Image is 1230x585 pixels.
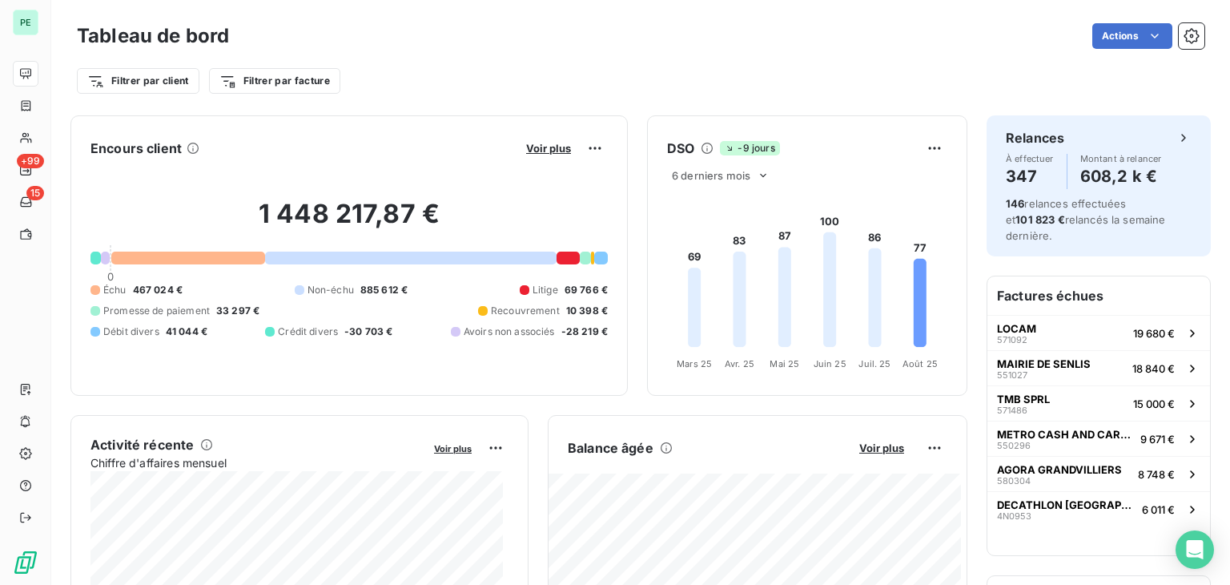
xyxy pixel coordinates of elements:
[997,322,1036,335] span: LOCAM
[1133,327,1175,340] span: 19 680 €
[1132,362,1175,375] span: 18 840 €
[1006,128,1064,147] h6: Relances
[491,304,560,318] span: Recouvrement
[1006,163,1054,189] h4: 347
[1133,397,1175,410] span: 15 000 €
[429,441,476,455] button: Voir plus
[987,421,1210,456] button: METRO CASH AND CARRY FRANCE5502969 671 €
[103,283,127,297] span: Échu
[360,283,408,297] span: 885 612 €
[987,456,1210,491] button: AGORA GRANDVILLIERS5803048 748 €
[987,385,1210,421] button: TMB SPRL57148615 000 €
[987,315,1210,350] button: LOCAM57109219 680 €
[1006,154,1054,163] span: À effectuer
[216,304,259,318] span: 33 297 €
[533,283,558,297] span: Litige
[90,454,423,471] span: Chiffre d'affaires mensuel
[166,325,207,339] span: 41 044 €
[997,370,1027,380] span: 551027
[997,428,1134,441] span: METRO CASH AND CARRY FRANCE
[997,441,1031,450] span: 550296
[667,139,694,158] h6: DSO
[1080,163,1162,189] h4: 608,2 k €
[90,139,182,158] h6: Encours client
[814,358,846,369] tspan: Juin 25
[859,442,904,454] span: Voir plus
[307,283,354,297] span: Non-échu
[997,405,1027,415] span: 571486
[434,443,472,454] span: Voir plus
[77,22,229,50] h3: Tableau de bord
[720,141,779,155] span: -9 jours
[854,441,909,455] button: Voir plus
[26,186,44,200] span: 15
[987,491,1210,526] button: DECATHLON [GEOGRAPHIC_DATA]4N09536 011 €
[103,325,159,339] span: Débit divers
[997,357,1091,370] span: MAIRIE DE SENLIS
[997,463,1122,476] span: AGORA GRANDVILLIERS
[1015,213,1064,226] span: 101 823 €
[344,325,392,339] span: -30 703 €
[677,358,712,369] tspan: Mars 25
[521,141,576,155] button: Voir plus
[997,511,1031,521] span: 4N0953
[987,276,1210,315] h6: Factures échues
[1176,531,1214,569] div: Open Intercom Messenger
[13,550,38,575] img: Logo LeanPay
[997,335,1027,345] span: 571092
[858,358,890,369] tspan: Juil. 25
[725,358,754,369] tspan: Avr. 25
[1006,197,1166,242] span: relances effectuées et relancés la semaine dernière.
[1140,433,1175,446] span: 9 671 €
[13,10,38,35] div: PE
[997,498,1136,511] span: DECATHLON [GEOGRAPHIC_DATA]
[987,350,1210,385] button: MAIRIE DE SENLIS55102718 840 €
[770,358,799,369] tspan: Mai 25
[278,325,338,339] span: Crédit divers
[464,325,555,339] span: Avoirs non associés
[997,476,1031,486] span: 580304
[672,169,750,182] span: 6 derniers mois
[561,325,608,339] span: -28 219 €
[568,438,653,458] h6: Balance âgée
[90,198,608,246] h2: 1 448 217,87 €
[17,154,44,168] span: +99
[902,358,938,369] tspan: Août 25
[1142,503,1175,516] span: 6 011 €
[133,283,183,297] span: 467 024 €
[77,68,199,94] button: Filtrer par client
[1080,154,1162,163] span: Montant à relancer
[1006,197,1024,210] span: 146
[209,68,340,94] button: Filtrer par facture
[90,435,194,454] h6: Activité récente
[107,270,114,283] span: 0
[565,283,608,297] span: 69 766 €
[13,157,38,183] a: +99
[1092,23,1172,49] button: Actions
[997,393,1050,405] span: TMB SPRL
[103,304,210,318] span: Promesse de paiement
[13,189,38,215] a: 15
[566,304,608,318] span: 10 398 €
[526,142,571,155] span: Voir plus
[1138,468,1175,481] span: 8 748 €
